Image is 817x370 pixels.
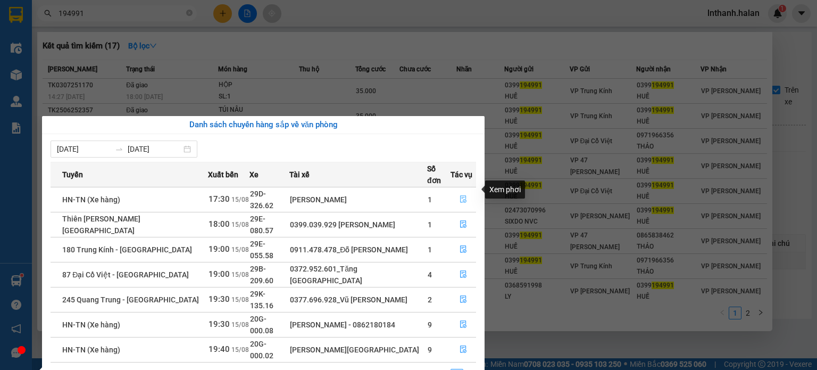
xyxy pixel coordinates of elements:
span: 29D-326.62 [250,190,273,210]
input: Đến ngày [128,143,181,155]
span: Tài xế [289,169,310,180]
span: 4 [428,270,432,279]
button: file-done [451,266,476,283]
span: 1 [428,220,432,229]
span: file-done [460,245,467,254]
span: file-done [460,295,467,304]
span: Xe [249,169,259,180]
span: Tuyến [62,169,83,180]
div: Danh sách chuyến hàng sắp về văn phòng [51,119,476,131]
button: file-done [451,191,476,208]
span: 19:00 [209,244,230,254]
div: 0911.478.478_Đỗ [PERSON_NAME] [290,244,427,256]
span: 15/08 [231,221,249,228]
span: Thiên [PERSON_NAME][GEOGRAPHIC_DATA] [62,215,140,235]
div: [PERSON_NAME][GEOGRAPHIC_DATA] [290,344,427,356]
span: file-done [460,320,467,329]
span: 15/08 [231,346,249,353]
button: file-done [451,341,476,358]
span: file-done [460,195,467,204]
span: 2 [428,295,432,304]
span: 29E-080.57 [250,215,273,235]
span: 19:40 [209,344,230,354]
span: file-done [460,220,467,229]
span: file-done [460,270,467,279]
span: Số đơn [427,163,450,186]
span: swap-right [115,145,123,153]
div: 0372.952.601_Tăng [GEOGRAPHIC_DATA] [290,263,427,286]
span: 19:00 [209,269,230,279]
span: 20G-000.02 [250,340,273,360]
span: 17:30 [209,194,230,204]
span: HN-TN (Xe hàng) [62,195,120,204]
span: 9 [428,320,432,329]
div: 0399.039.929 [PERSON_NAME] [290,219,427,231]
button: file-done [451,216,476,233]
span: 15/08 [231,271,249,278]
span: 87 Đại Cồ Việt - [GEOGRAPHIC_DATA] [62,270,189,279]
span: 1 [428,245,432,254]
span: file-done [460,346,467,354]
span: 15/08 [231,246,249,253]
span: 19:30 [209,319,230,329]
button: file-done [451,241,476,258]
div: [PERSON_NAME] - 0862180184 [290,319,427,331]
span: 245 Quang Trung - [GEOGRAPHIC_DATA] [62,295,199,304]
span: Tác vụ [451,169,472,180]
span: to [115,145,123,153]
span: 1 [428,195,432,204]
div: Xem phơi [485,180,525,199]
span: HN-TN (Xe hàng) [62,320,120,329]
span: HN-TN (Xe hàng) [62,346,120,354]
button: file-done [451,316,476,333]
span: 20G-000.08 [250,315,273,335]
span: 29B-209.60 [250,265,273,285]
span: 19:30 [209,294,230,304]
input: Từ ngày [57,143,111,155]
button: file-done [451,291,476,308]
span: 29K-135.16 [250,290,273,310]
div: 0377.696.928_Vũ [PERSON_NAME] [290,294,427,306]
span: 180 Trung Kính - [GEOGRAPHIC_DATA] [62,245,192,254]
span: 18:00 [209,219,230,229]
div: [PERSON_NAME] [290,194,427,205]
span: 15/08 [231,296,249,303]
span: 29E-055.58 [250,240,273,260]
span: 15/08 [231,321,249,328]
span: 15/08 [231,196,249,203]
span: 9 [428,346,432,354]
span: Xuất bến [208,169,238,180]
